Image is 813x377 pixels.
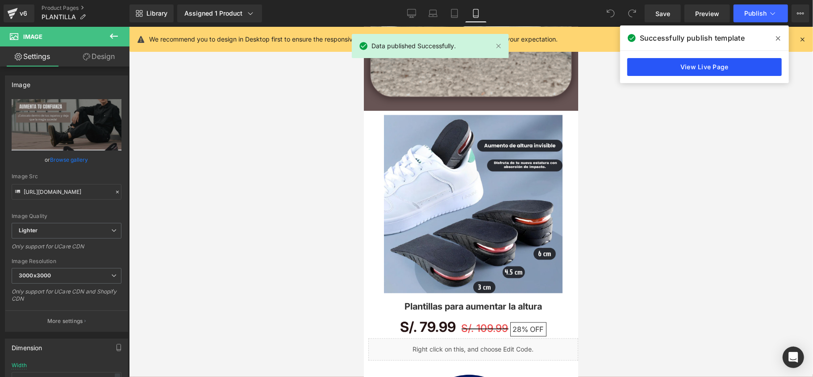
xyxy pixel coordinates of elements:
span: OFF [167,298,180,307]
div: Dimension [12,339,42,352]
b: 3000x3000 [19,272,51,279]
a: Preview [684,4,730,22]
input: Link [12,184,121,200]
div: Image Src [12,173,121,180]
div: or [12,155,121,164]
b: Lighter [19,227,38,234]
button: More settings [5,310,128,331]
a: Mobile [465,4,487,22]
span: Data published Successfully. [371,41,456,51]
p: More settings [47,317,83,325]
div: Width [12,362,27,369]
a: Design [67,46,131,67]
button: Undo [602,4,620,22]
span: Publish [744,10,767,17]
div: Assigned 1 Product [184,9,255,18]
span: Library [146,9,167,17]
button: More [792,4,809,22]
img: Plantillas para aumentar la altura [20,88,199,267]
a: New Library [129,4,174,22]
p: We recommend you to design in Desktop first to ensure the responsive layout would display correct... [149,34,558,44]
span: 28% [149,298,165,307]
div: v6 [18,8,29,19]
div: Only support for UCare CDN [12,243,121,256]
span: Successfully publish template [640,33,745,43]
div: Image Quality [12,213,121,219]
a: Tablet [444,4,465,22]
div: Image [12,76,30,88]
a: Laptop [422,4,444,22]
span: Preview [695,9,719,18]
a: Desktop [401,4,422,22]
a: Plantillas para aumentar la altura [41,274,178,285]
span: S/. 79.99 [37,289,92,311]
div: Image Resolution [12,258,121,264]
a: Browse gallery [50,152,88,168]
div: Open Intercom Messenger [783,347,804,368]
span: S/. 109.99 [98,295,145,308]
span: Save [655,9,670,18]
div: Only support for UCare CDN and Shopify CDN [12,288,121,308]
a: View Live Page [627,58,782,76]
a: v6 [4,4,34,22]
a: Product Pages [42,4,129,12]
span: PLANTILLA [42,13,76,21]
button: Publish [734,4,788,22]
button: Redo [623,4,641,22]
span: Image [23,33,42,40]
